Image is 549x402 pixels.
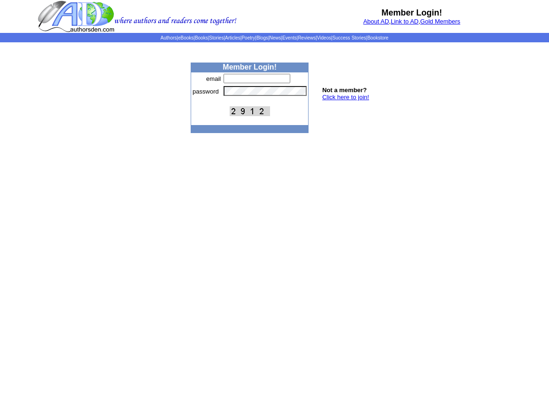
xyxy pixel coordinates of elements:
[270,35,281,40] a: News
[206,75,221,82] font: email
[381,8,442,17] b: Member Login!
[367,35,388,40] a: Bookstore
[420,18,460,25] a: Gold Members
[332,35,366,40] a: Success Stories
[282,35,297,40] a: Events
[322,87,367,94] b: Not a member?
[161,35,177,40] a: Authors
[195,35,208,40] a: Books
[256,35,268,40] a: Blogs
[363,18,389,25] a: About AD
[317,35,331,40] a: Videos
[225,35,240,40] a: Articles
[209,35,224,40] a: Stories
[193,88,219,95] font: password
[298,35,316,40] a: Reviews
[241,35,255,40] a: Poetry
[161,35,388,40] span: | | | | | | | | | | | |
[322,94,369,101] a: Click here to join!
[223,63,277,71] b: Member Login!
[363,18,460,25] font: , ,
[391,18,418,25] a: Link to AD
[230,106,270,116] img: This Is CAPTCHA Image
[178,35,193,40] a: eBooks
